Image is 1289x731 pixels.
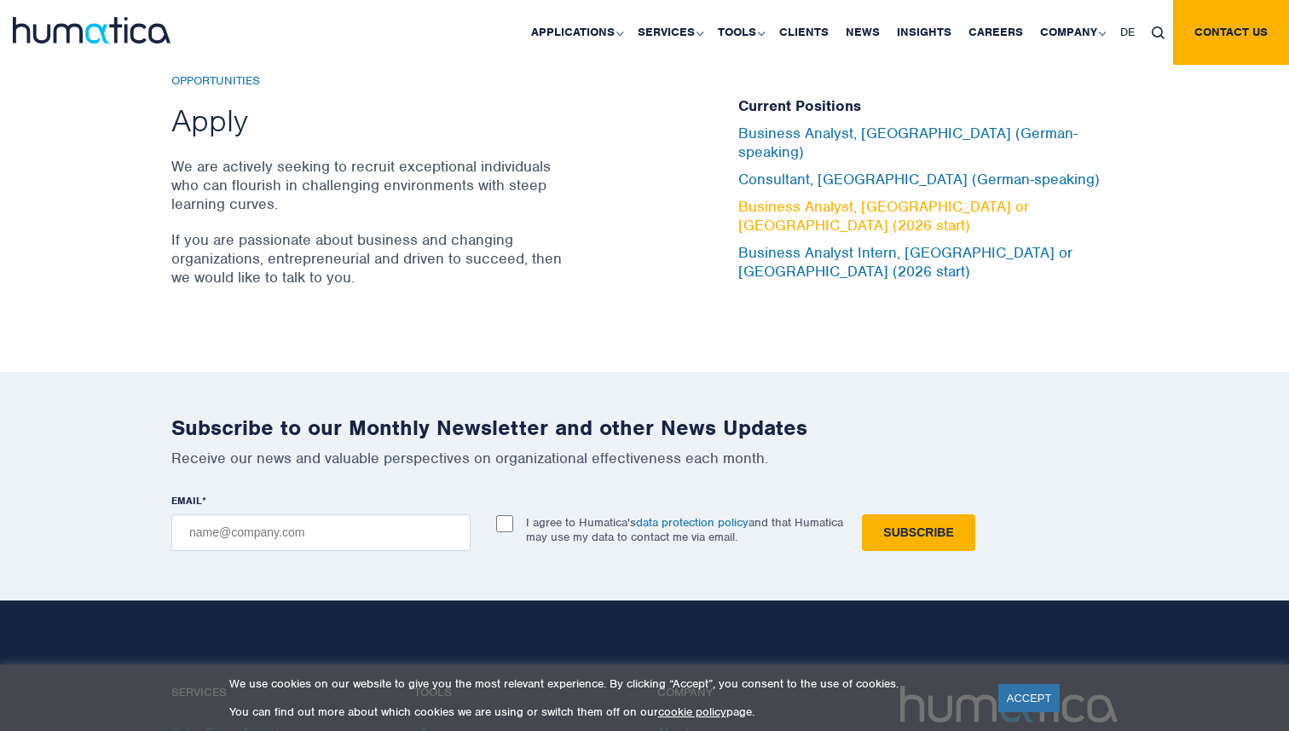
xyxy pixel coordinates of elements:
[229,676,977,691] p: We use cookies on our website to give you the most relevant experience. By clicking “Accept”, you...
[738,97,1118,116] h5: Current Positions
[171,157,568,213] p: We are actively seeking to recruit exceptional individuals who can flourish in challenging enviro...
[13,17,171,44] img: logo
[738,170,1100,189] a: Consultant, [GEOGRAPHIC_DATA] (German-speaking)
[171,494,202,508] span: EMAIL
[171,449,1118,467] p: Receive our news and valuable perspectives on organizational effectiveness each month.
[229,705,977,719] p: You can find out more about which cookies we are using or switch them off on our page.
[1152,26,1165,39] img: search_icon
[171,415,1118,441] h2: Subscribe to our Monthly Newsletter and other News Updates
[738,243,1072,281] a: Business Analyst Intern, [GEOGRAPHIC_DATA] or [GEOGRAPHIC_DATA] (2026 start)
[1120,25,1135,39] span: DE
[998,684,1061,712] a: ACCEPT
[171,74,568,89] h6: Opportunities
[658,705,726,719] a: cookie policy
[171,230,568,287] p: If you are passionate about business and changing organizations, entrepreneurial and driven to su...
[496,515,513,532] input: I agree to Humatica'sdata protection policyand that Humatica may use my data to contact me via em...
[171,101,568,140] h2: Apply
[738,197,1029,235] a: Business Analyst, [GEOGRAPHIC_DATA] or [GEOGRAPHIC_DATA] (2026 start)
[862,514,974,551] input: Subscribe
[171,514,471,551] input: name@company.com
[526,515,843,544] p: I agree to Humatica's and that Humatica may use my data to contact me via email.
[738,124,1078,161] a: Business Analyst, [GEOGRAPHIC_DATA] (German-speaking)
[636,515,749,530] a: data protection policy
